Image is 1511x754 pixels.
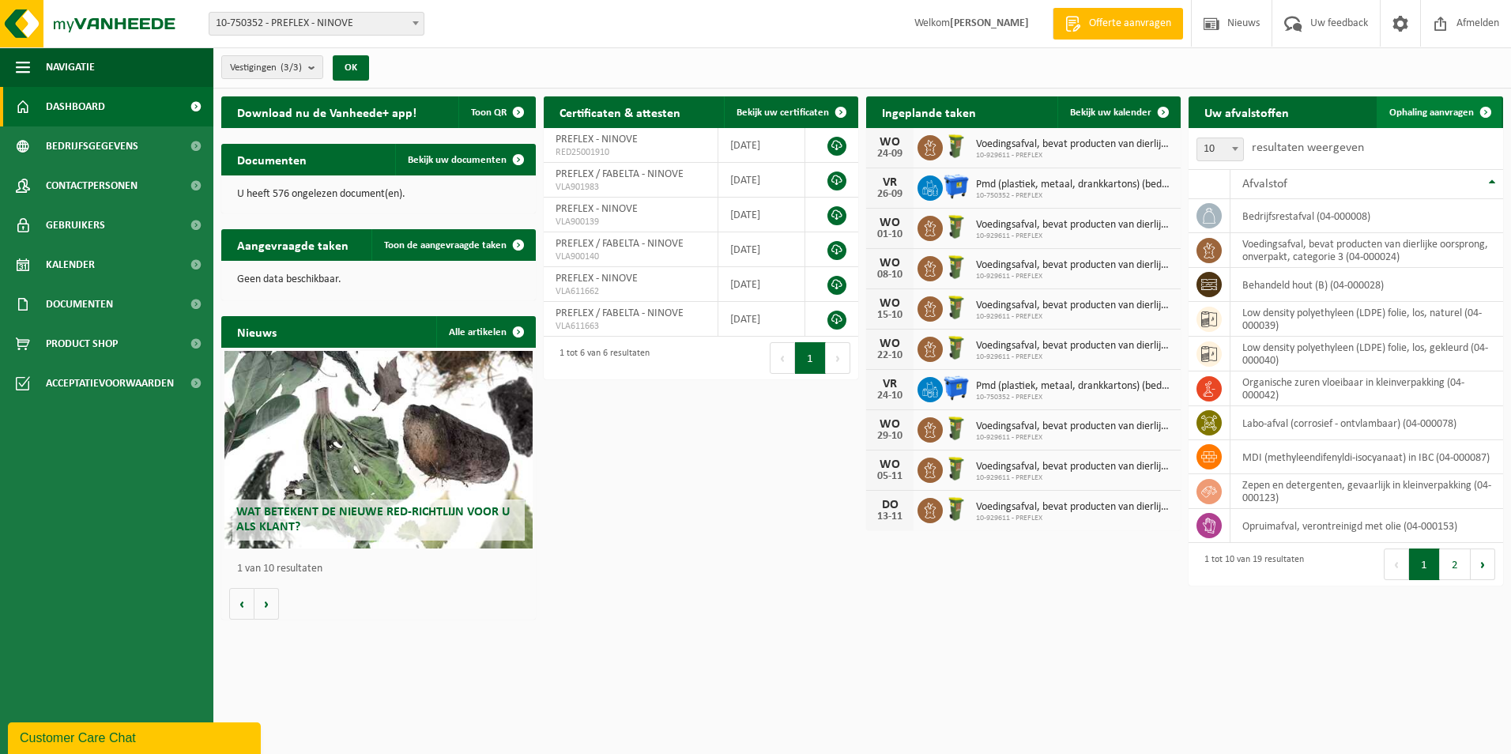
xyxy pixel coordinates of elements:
span: 10-929611 - PREFLEX [976,312,1173,322]
span: Voedingsafval, bevat producten van dierlijke oorsprong, onverpakt, categorie 3 [976,259,1173,272]
span: Voedingsafval, bevat producten van dierlijke oorsprong, onverpakt, categorie 3 [976,461,1173,473]
p: 1 van 10 resultaten [237,564,528,575]
img: WB-1100-HPE-BE-01 [943,375,970,402]
h2: Ingeplande taken [866,96,992,127]
img: WB-0060-HPE-GN-50 [943,334,970,361]
span: Dashboard [46,87,105,126]
span: Bekijk uw kalender [1070,107,1151,118]
a: Bekijk uw kalender [1057,96,1179,128]
span: Voedingsafval, bevat producten van dierlijke oorsprong, onverpakt, categorie 3 [976,501,1173,514]
button: Previous [1384,549,1409,580]
div: VR [874,378,906,390]
span: 10-929611 - PREFLEX [976,232,1173,241]
iframe: chat widget [8,719,264,754]
span: Toon de aangevraagde taken [384,240,507,251]
span: Pmd (plastiek, metaal, drankkartons) (bedrijven) [976,179,1173,191]
span: Acceptatievoorwaarden [46,364,174,403]
td: voedingsafval, bevat producten van dierlijke oorsprong, onverpakt, categorie 3 (04-000024) [1230,233,1503,268]
span: Bekijk uw certificaten [737,107,829,118]
img: WB-0060-HPE-GN-50 [943,254,970,281]
span: Offerte aanvragen [1085,16,1175,32]
td: opruimafval, verontreinigd met olie (04-000153) [1230,509,1503,543]
span: Toon QR [471,107,507,118]
span: Voedingsafval, bevat producten van dierlijke oorsprong, onverpakt, categorie 3 [976,340,1173,352]
a: Alle artikelen [436,316,534,348]
td: [DATE] [718,198,805,232]
div: WO [874,458,906,471]
button: OK [333,55,369,81]
button: 2 [1440,549,1471,580]
span: 10-929611 - PREFLEX [976,473,1173,483]
strong: [PERSON_NAME] [950,17,1029,29]
span: 10-929611 - PREFLEX [976,151,1173,160]
span: Product Shop [46,324,118,364]
span: VLA900139 [556,216,706,228]
span: Documenten [46,285,113,324]
div: WO [874,337,906,350]
div: WO [874,136,906,149]
img: WB-0060-HPE-GN-50 [943,496,970,522]
img: WB-0060-HPE-GN-50 [943,213,970,240]
div: 22-10 [874,350,906,361]
span: Kalender [46,245,95,285]
span: 10-929611 - PREFLEX [976,352,1173,362]
div: 26-09 [874,189,906,200]
td: behandeld hout (B) (04-000028) [1230,268,1503,302]
span: Voedingsafval, bevat producten van dierlijke oorsprong, onverpakt, categorie 3 [976,420,1173,433]
span: 10-929611 - PREFLEX [976,433,1173,443]
span: Voedingsafval, bevat producten van dierlijke oorsprong, onverpakt, categorie 3 [976,219,1173,232]
span: 10-750352 - PREFLEX [976,191,1173,201]
span: Navigatie [46,47,95,87]
span: VLA611663 [556,320,706,333]
a: Toon de aangevraagde taken [371,229,534,261]
h2: Uw afvalstoffen [1189,96,1305,127]
img: WB-0060-HPE-GN-50 [943,294,970,321]
div: 01-10 [874,229,906,240]
span: Voedingsafval, bevat producten van dierlijke oorsprong, onverpakt, categorie 3 [976,300,1173,312]
h2: Download nu de Vanheede+ app! [221,96,432,127]
div: WO [874,257,906,270]
span: PREFLEX / FABELTA - NINOVE [556,168,684,180]
div: DO [874,499,906,511]
button: 1 [795,342,826,374]
span: 10-750352 - PREFLEX - NINOVE [209,13,424,35]
td: organische zuren vloeibaar in kleinverpakking (04-000042) [1230,371,1503,406]
span: PREFLEX / FABELTA - NINOVE [556,307,684,319]
div: WO [874,217,906,229]
a: Wat betekent de nieuwe RED-richtlijn voor u als klant? [224,351,533,549]
span: PREFLEX - NINOVE [556,134,638,145]
td: [DATE] [718,128,805,163]
div: 13-11 [874,511,906,522]
td: MDI (methyleendifenyldi-isocyanaat) in IBC (04-000087) [1230,440,1503,474]
div: 15-10 [874,310,906,321]
p: U heeft 576 ongelezen document(en). [237,189,520,200]
td: [DATE] [718,267,805,302]
span: Bedrijfsgegevens [46,126,138,166]
div: VR [874,176,906,189]
img: WB-0060-HPE-GN-50 [943,133,970,160]
span: 10-750352 - PREFLEX - NINOVE [209,12,424,36]
h2: Aangevraagde taken [221,229,364,260]
a: Ophaling aanvragen [1377,96,1502,128]
button: 1 [1409,549,1440,580]
img: WB-0060-HPE-GN-50 [943,415,970,442]
button: Vestigingen(3/3) [221,55,323,79]
button: Next [826,342,850,374]
td: labo-afval (corrosief - ontvlambaar) (04-000078) [1230,406,1503,440]
img: WB-1100-HPE-BE-01 [943,173,970,200]
td: [DATE] [718,163,805,198]
div: 1 tot 10 van 19 resultaten [1196,547,1304,582]
span: Pmd (plastiek, metaal, drankkartons) (bedrijven) [976,380,1173,393]
a: Bekijk uw certificaten [724,96,857,128]
span: PREFLEX - NINOVE [556,273,638,285]
span: VLA611662 [556,285,706,298]
td: bedrijfsrestafval (04-000008) [1230,199,1503,233]
span: 10-750352 - PREFLEX [976,393,1173,402]
div: 1 tot 6 van 6 resultaten [552,341,650,375]
button: Volgende [254,588,279,620]
span: Contactpersonen [46,166,138,205]
span: VLA900140 [556,251,706,263]
div: 05-11 [874,471,906,482]
a: Offerte aanvragen [1053,8,1183,40]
